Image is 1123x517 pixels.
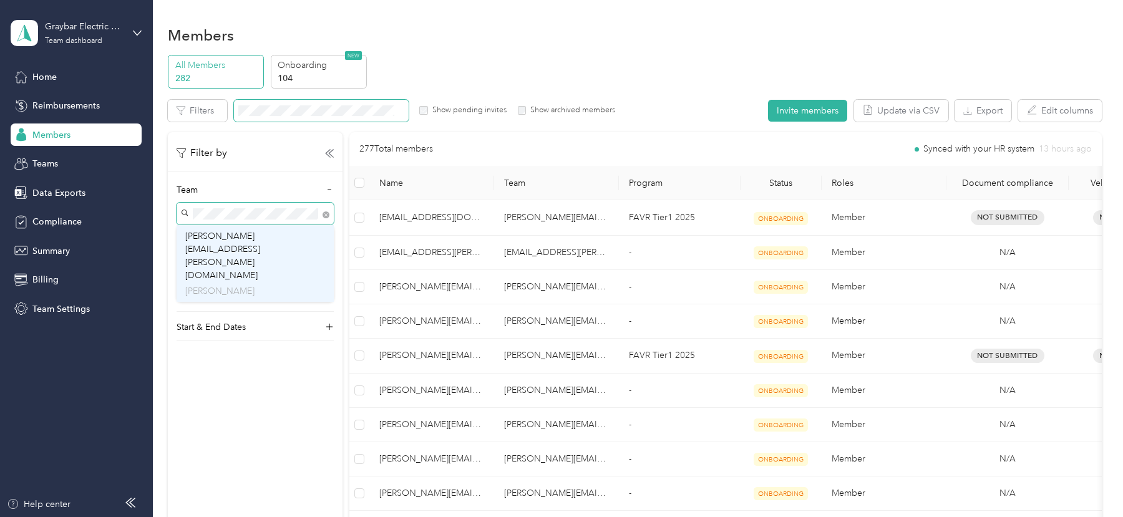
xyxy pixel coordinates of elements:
[999,280,1016,294] span: N/A
[822,304,946,339] td: Member
[379,349,484,362] span: [PERSON_NAME][EMAIL_ADDRESS][PERSON_NAME][DOMAIN_NAME]
[923,145,1034,153] span: Synced with your HR system
[822,408,946,442] td: Member
[369,339,494,374] td: christopher.bradshaw@graybar.com
[379,246,484,259] span: [EMAIL_ADDRESS][PERSON_NAME][DOMAIN_NAME]
[369,236,494,270] td: bill.mccann@graybar.com
[754,246,808,259] span: ONBOARDING
[971,349,1044,363] span: Not Submitted
[278,72,362,85] p: 104
[768,100,847,122] button: Invite members
[369,476,494,511] td: edward.deems@graybar.com
[379,418,484,432] span: [PERSON_NAME][EMAIL_ADDRESS][PERSON_NAME][DOMAIN_NAME]
[379,452,484,466] span: [PERSON_NAME][EMAIL_ADDRESS][PERSON_NAME][DOMAIN_NAME]
[822,270,946,304] td: Member
[494,442,619,476] td: david.bender@graybar.com
[32,215,82,228] span: Compliance
[7,498,70,511] button: Help center
[741,270,822,304] td: ONBOARDING
[741,408,822,442] td: ONBOARDING
[854,100,948,122] button: Update via CSV
[999,486,1016,500] span: N/A
[1018,100,1102,122] button: Edit columns
[32,186,85,200] span: Data Exports
[45,37,102,45] div: Team dashboard
[494,304,619,339] td: brennan.weaver@graybar.com
[741,442,822,476] td: ONBOARDING
[822,236,946,270] td: Member
[379,314,484,328] span: [PERSON_NAME][EMAIL_ADDRESS][PERSON_NAME][DOMAIN_NAME]
[822,166,946,200] th: Roles
[741,476,822,511] td: ONBOARDING
[754,350,808,363] span: ONBOARDING
[32,273,59,286] span: Billing
[494,200,619,235] td: darryl.taulbee@graybar.com
[822,476,946,511] td: Member
[185,284,325,297] p: [PERSON_NAME]
[428,105,507,116] label: Show pending invites
[999,384,1016,397] span: N/A
[494,166,619,200] th: Team
[754,453,808,466] span: ONBOARDING
[369,442,494,476] td: david.bender@graybar.com
[359,142,433,156] p: 277 Total members
[379,384,484,397] span: [PERSON_NAME][EMAIL_ADDRESS][PERSON_NAME][DOMAIN_NAME]
[177,145,227,161] p: Filter by
[741,304,822,339] td: ONBOARDING
[822,442,946,476] td: Member
[822,374,946,408] td: Member
[168,29,234,42] h1: Members
[619,339,741,374] td: FAVR Tier1 2025
[369,270,494,304] td: brandon.bazemore@graybar.com
[494,408,619,442] td: cory.chaney@graybar.com
[754,281,808,294] span: ONBOARDING
[754,487,808,500] span: ONBOARDING
[369,304,494,339] td: brennan.weaver@graybar.com
[32,157,58,170] span: Teams
[379,280,484,294] span: [PERSON_NAME][EMAIL_ADDRESS][PERSON_NAME][DOMAIN_NAME]
[494,476,619,511] td: edward.deems@graybar.com
[754,315,808,328] span: ONBOARDING
[175,59,260,72] p: All Members
[955,100,1011,122] button: Export
[754,418,808,432] span: ONBOARDING
[1053,447,1123,517] iframe: Everlance-gr Chat Button Frame
[1039,145,1092,153] span: 13 hours ago
[278,59,362,72] p: Onboarding
[32,99,100,112] span: Reimbursements
[369,166,494,200] th: Name
[32,244,70,258] span: Summary
[494,270,619,304] td: brandon.bazemore@graybar.com
[619,476,741,511] td: -
[619,442,741,476] td: -
[619,304,741,339] td: -
[494,236,619,270] td: bill.mccann@graybar.com
[741,374,822,408] td: ONBOARDING
[741,236,822,270] td: ONBOARDING
[619,270,741,304] td: -
[754,212,808,225] span: ONBOARDING
[741,339,822,374] td: ONBOARDING
[619,236,741,270] td: -
[379,178,484,188] span: Name
[526,105,615,116] label: Show archived members
[754,384,808,397] span: ONBOARDING
[741,166,822,200] th: Status
[175,72,260,85] p: 282
[32,70,57,84] span: Home
[956,178,1059,188] div: Document compliance
[369,374,494,408] td: christopher.garrick@graybar.com
[822,200,946,235] td: Member
[45,20,123,33] div: Graybar Electric Company, Inc
[999,246,1016,259] span: N/A
[999,418,1016,432] span: N/A
[32,302,90,316] span: Team Settings
[185,231,260,281] span: [PERSON_NAME][EMAIL_ADDRESS][PERSON_NAME][DOMAIN_NAME]
[379,211,484,225] span: [EMAIL_ADDRESS][DOMAIN_NAME]
[494,374,619,408] td: christopher.garrick@graybar.com
[619,408,741,442] td: -
[619,200,741,235] td: FAVR Tier1 2025
[619,166,741,200] th: Program
[971,210,1044,225] span: Not Submitted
